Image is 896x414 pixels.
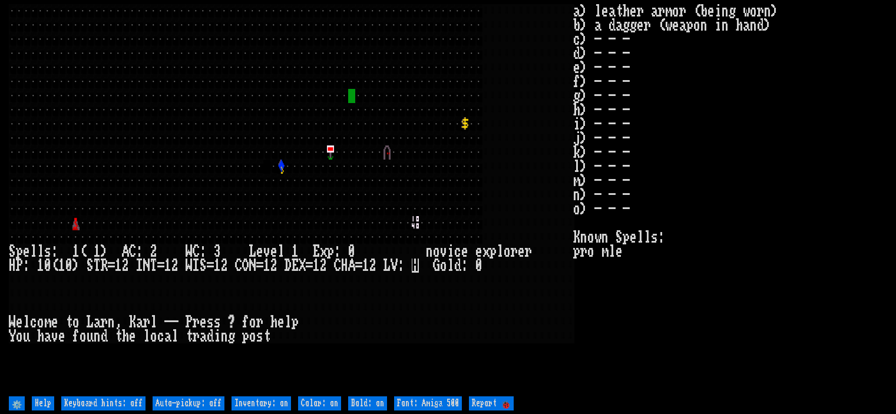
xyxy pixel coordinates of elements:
div: i [214,329,221,343]
div: v [440,244,447,259]
div: o [37,315,44,329]
div: L [383,259,391,273]
div: 1 [115,259,122,273]
div: A [122,244,129,259]
div: 1 [263,259,270,273]
div: h [122,329,129,343]
div: l [143,329,150,343]
input: Color: on [298,396,341,410]
div: 0 [65,259,72,273]
div: c [454,244,461,259]
div: , [115,315,122,329]
div: e [461,244,468,259]
div: l [285,315,292,329]
div: l [447,259,454,273]
div: l [23,315,30,329]
input: Inventory: on [232,396,291,410]
div: A [348,259,355,273]
div: 2 [270,259,277,273]
mark: H [412,259,419,273]
div: N [143,259,150,273]
div: 1 [292,244,299,259]
div: - [164,315,171,329]
div: h [37,329,44,343]
div: r [525,244,532,259]
div: N [249,259,256,273]
div: t [65,315,72,329]
div: ? [228,315,235,329]
div: 1 [164,259,171,273]
div: u [87,329,94,343]
div: ) [101,244,108,259]
div: n [426,244,433,259]
input: Font: Amiga 500 [394,396,462,410]
div: T [150,259,157,273]
div: f [242,315,249,329]
div: W [9,315,16,329]
div: T [94,259,101,273]
div: l [30,244,37,259]
div: l [497,244,504,259]
div: e [51,315,58,329]
div: 1 [362,259,369,273]
div: r [193,329,200,343]
div: 1 [94,244,101,259]
div: 1 [37,259,44,273]
div: 2 [122,259,129,273]
input: Keyboard hints: off [61,396,146,410]
div: r [256,315,263,329]
div: 1 [72,244,80,259]
div: e [256,244,263,259]
div: o [80,329,87,343]
div: L [87,315,94,329]
div: C [235,259,242,273]
div: H [9,259,16,273]
div: t [186,329,193,343]
div: a [200,329,207,343]
div: 0 [348,244,355,259]
div: 1 [214,259,221,273]
div: p [16,244,23,259]
div: 2 [150,244,157,259]
div: E [313,244,320,259]
div: p [490,244,497,259]
div: = [157,259,164,273]
div: s [256,329,263,343]
div: e [16,315,23,329]
div: D [285,259,292,273]
div: X [299,259,306,273]
div: ( [80,244,87,259]
div: h [270,315,277,329]
div: W [186,259,193,273]
div: P [16,259,23,273]
div: 0 [44,259,51,273]
div: p [292,315,299,329]
div: v [51,329,58,343]
div: L [249,244,256,259]
div: c [30,315,37,329]
div: v [263,244,270,259]
div: C [129,244,136,259]
div: r [101,315,108,329]
div: R [101,259,108,273]
div: e [58,329,65,343]
div: c [157,329,164,343]
div: e [518,244,525,259]
div: r [193,315,200,329]
div: 1 [313,259,320,273]
div: x [320,244,327,259]
div: l [171,329,178,343]
div: g [228,329,235,343]
div: 2 [320,259,327,273]
div: C [193,244,200,259]
stats: a) leather armor (being worn) b) a dagger (weapon in hand) c) - - - d) - - - e) - - - f) - - - g)... [573,4,887,393]
div: P [186,315,193,329]
div: S [9,244,16,259]
div: V [391,259,398,273]
input: Help [32,396,54,410]
div: o [16,329,23,343]
div: = [306,259,313,273]
div: u [23,329,30,343]
div: s [214,315,221,329]
div: : [136,244,143,259]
